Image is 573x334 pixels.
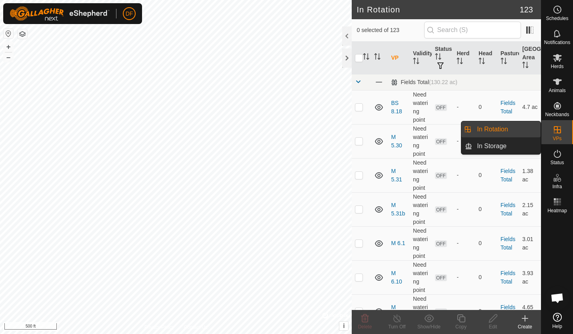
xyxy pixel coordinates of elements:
span: OFF [435,172,447,179]
button: i [339,322,348,330]
li: In Rotation [461,121,541,137]
a: Fields Total [501,202,515,217]
span: DF [126,10,133,18]
p-sorticon: Activate to sort [413,59,419,65]
div: - [457,273,472,282]
td: Need watering point [410,226,432,260]
td: 0 [475,294,497,328]
td: Need watering point [410,192,432,226]
a: Open chat [545,286,569,310]
td: 4.65 ac [519,294,541,328]
a: Help [541,310,573,332]
span: OFF [435,206,447,213]
span: VPs [553,136,561,141]
div: Turn Off [381,323,413,330]
p-sorticon: Activate to sort [501,59,507,65]
th: [GEOGRAPHIC_DATA] Area [519,42,541,74]
span: Status [550,160,564,165]
span: Herds [551,64,563,69]
span: (130.22 ac) [429,79,457,85]
div: - [457,239,472,247]
a: Fields Total [501,270,515,285]
th: Validity [410,42,432,74]
th: VP [388,42,410,74]
td: 0 [475,192,497,226]
a: Privacy Policy [144,324,174,331]
a: Fields Total [501,236,515,251]
a: Fields Total [501,304,515,319]
span: OFF [435,240,447,247]
p-sorticon: Activate to sort [374,54,381,61]
a: M 6.12 [391,304,402,319]
div: Edit [477,323,509,330]
button: + [4,42,13,52]
p-sorticon: Activate to sort [479,59,485,65]
a: M 5.31 [391,168,402,183]
p-sorticon: Activate to sort [522,63,529,69]
button: Map Layers [18,29,27,39]
td: 0 [475,158,497,192]
div: - [457,205,472,213]
div: Show/Hide [413,323,445,330]
td: Need watering point [410,124,432,158]
span: Delete [358,324,372,330]
span: Help [552,324,562,329]
h2: In Rotation [357,5,519,14]
button: – [4,52,13,62]
td: 0 [475,260,497,294]
img: Gallagher Logo [10,6,110,21]
td: 0 [475,90,497,124]
td: Need watering point [410,90,432,124]
div: - [457,103,472,111]
span: i [343,322,345,329]
div: - [457,171,472,179]
td: 3.93 ac [519,260,541,294]
span: 123 [520,4,533,16]
a: Fields Total [501,100,515,115]
input: Search (S) [424,22,521,38]
td: Need watering point [410,294,432,328]
span: Heatmap [547,208,567,213]
a: BS 8.18 [391,100,402,115]
div: - [457,137,472,145]
a: Contact Us [184,324,207,331]
td: 4.7 ac [519,90,541,124]
span: In Storage [477,141,507,151]
span: Notifications [544,40,570,45]
span: OFF [435,138,447,145]
th: Status [432,42,454,74]
span: OFF [435,104,447,111]
div: Create [509,323,541,330]
li: In Storage [461,138,541,154]
td: 2.15 ac [519,192,541,226]
td: 0 [475,226,497,260]
p-sorticon: Activate to sort [363,54,369,61]
a: Fields Total [501,168,515,183]
p-sorticon: Activate to sort [457,59,463,65]
span: Infra [552,184,562,189]
a: In Storage [472,138,541,154]
span: 0 selected of 123 [357,26,424,34]
th: Head [475,42,497,74]
a: M 6.1 [391,240,405,246]
button: Reset Map [4,29,13,38]
th: Herd [453,42,475,74]
div: - [457,307,472,316]
a: M 6.10 [391,270,402,285]
td: Need watering point [410,260,432,294]
td: Need watering point [410,158,432,192]
div: Copy [445,323,477,330]
p-sorticon: Activate to sort [435,54,441,61]
span: In Rotation [477,125,508,134]
th: Pasture [497,42,519,74]
div: Fields Total [391,79,457,86]
span: OFF [435,308,447,315]
a: M 5.31b [391,202,405,217]
td: 3.01 ac [519,226,541,260]
td: 1.38 ac [519,158,541,192]
span: Schedules [546,16,568,21]
a: M 5.30 [391,134,402,149]
span: Neckbands [545,112,569,117]
a: In Rotation [472,121,541,137]
span: OFF [435,274,447,281]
